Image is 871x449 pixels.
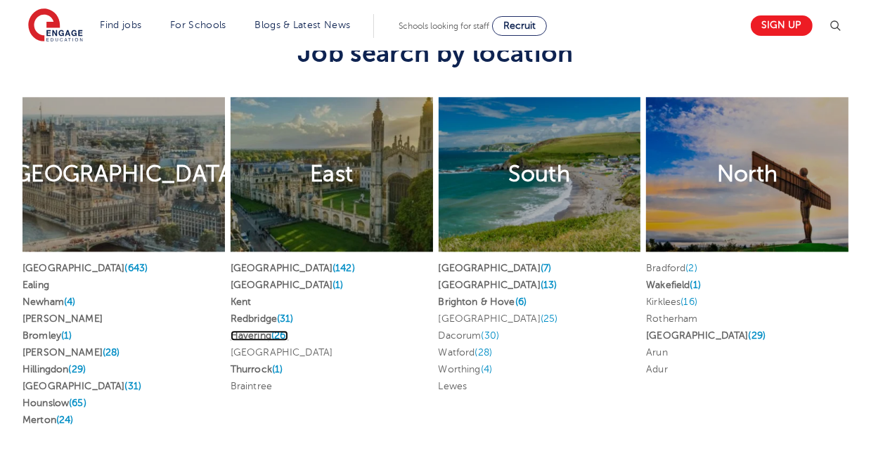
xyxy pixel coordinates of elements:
[101,20,142,30] a: Find jobs
[61,330,72,341] span: (1)
[646,294,849,311] li: Kirklees
[439,344,641,361] li: Watford
[69,398,86,408] span: (65)
[646,330,766,341] a: [GEOGRAPHIC_DATA](29)
[751,15,813,36] a: Sign up
[503,20,536,31] span: Recruit
[439,361,641,378] li: Worthing
[124,263,148,273] span: (643)
[22,297,75,307] a: Newham(4)
[439,327,641,344] li: Dacorum
[231,378,433,395] li: Braintree
[541,263,551,273] span: (7)
[56,415,74,425] span: (24)
[646,344,849,361] li: Arun
[8,160,240,189] h2: [GEOGRAPHIC_DATA]
[717,160,778,189] h2: North
[231,280,344,290] a: [GEOGRAPHIC_DATA](1)
[439,280,557,290] a: [GEOGRAPHIC_DATA](13)
[231,330,289,341] a: Havering(26)
[22,280,49,290] a: Ealing
[439,297,527,307] a: Brighton & Hove(6)
[22,398,86,408] a: Hounslow(65)
[685,263,697,273] span: (2)
[255,20,351,30] a: Blogs & Latest News
[22,313,103,324] a: [PERSON_NAME]
[749,330,766,341] span: (29)
[333,263,355,273] span: (142)
[481,364,492,375] span: (4)
[28,8,83,44] img: Engage Education
[22,263,148,273] a: [GEOGRAPHIC_DATA](643)
[271,330,289,341] span: (26)
[515,297,527,307] span: (6)
[680,297,697,307] span: (16)
[475,347,493,358] span: (28)
[68,364,86,375] span: (29)
[22,364,86,375] a: Hillingdon(29)
[64,297,75,307] span: (4)
[646,260,849,277] li: Bradford
[482,330,500,341] span: (30)
[231,263,355,273] a: [GEOGRAPHIC_DATA](142)
[231,364,283,375] a: Thurrock(1)
[492,16,547,36] a: Recruit
[22,347,120,358] a: [PERSON_NAME](28)
[439,263,552,273] a: [GEOGRAPHIC_DATA](7)
[646,280,701,290] a: Wakefield(1)
[231,344,433,361] li: [GEOGRAPHIC_DATA]
[333,280,343,290] span: (1)
[103,347,120,358] span: (28)
[22,330,72,341] a: Bromley(1)
[170,20,226,30] a: For Schools
[646,361,849,378] li: Adur
[310,160,353,189] h2: East
[22,381,141,391] a: [GEOGRAPHIC_DATA](31)
[541,313,558,324] span: (25)
[272,364,283,375] span: (1)
[231,297,252,307] a: Kent
[509,160,571,189] h2: South
[277,313,294,324] span: (31)
[399,21,489,31] span: Schools looking for staff
[690,280,701,290] span: (1)
[124,381,141,391] span: (31)
[439,311,641,327] li: [GEOGRAPHIC_DATA]
[22,415,73,425] a: Merton(24)
[541,280,557,290] span: (13)
[646,311,849,327] li: Rotherham
[439,378,641,395] li: Lewes
[231,313,294,324] a: Redbridge(31)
